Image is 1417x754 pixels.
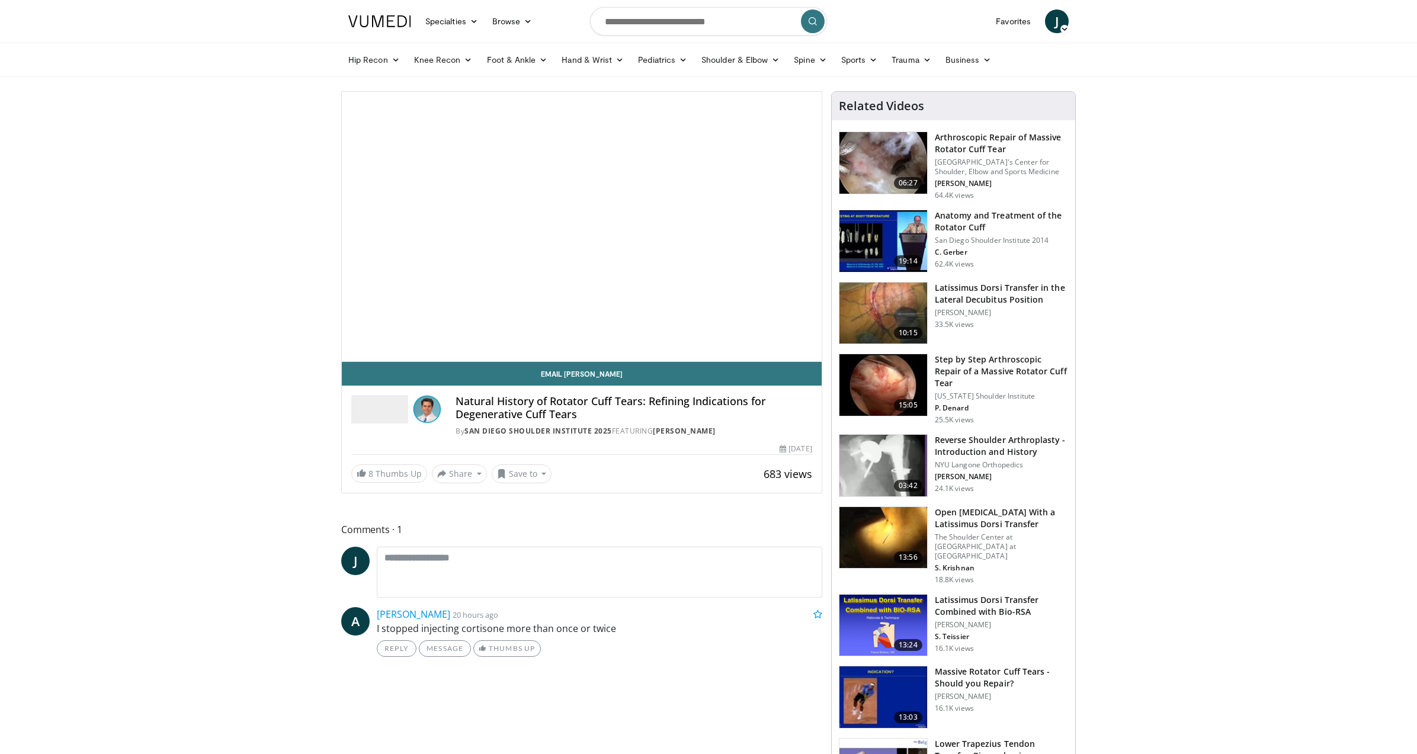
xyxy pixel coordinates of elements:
[935,620,1068,630] p: [PERSON_NAME]
[839,666,1068,729] a: 13:03 Massive Rotator Cuff Tears - Should you Repair? [PERSON_NAME] 16.1K views
[935,506,1068,530] h3: Open [MEDICAL_DATA] With a Latissimus Dorsi Transfer
[935,308,1068,317] p: [PERSON_NAME]
[590,7,827,36] input: Search topics, interventions
[935,594,1068,618] h3: Latissimus Dorsi Transfer Combined with Bio-RSA
[473,640,540,657] a: Thumbs Up
[839,282,1068,345] a: 10:15 Latissimus Dorsi Transfer in the Lateral Decubitus Position [PERSON_NAME] 33.5K views
[935,320,974,329] p: 33.5K views
[839,666,927,728] img: 38533_0000_3.png.150x105_q85_crop-smart_upscale.jpg
[432,464,487,483] button: Share
[464,426,612,436] a: San Diego Shoulder Institute 2025
[894,177,922,189] span: 06:27
[935,563,1068,573] p: S. Krishnan
[935,472,1068,482] p: [PERSON_NAME]
[492,464,552,483] button: Save to
[407,48,480,72] a: Knee Recon
[787,48,833,72] a: Spine
[839,434,1068,497] a: 03:42 Reverse Shoulder Arthroplasty - Introduction and History NYU Langone Orthopedics [PERSON_NA...
[839,283,927,344] img: 38501_0000_3.png.150x105_q85_crop-smart_upscale.jpg
[780,444,812,454] div: [DATE]
[839,99,924,113] h4: Related Videos
[839,507,927,569] img: 38772_0000_3.png.150x105_q85_crop-smart_upscale.jpg
[989,9,1038,33] a: Favorites
[351,395,408,423] img: San Diego Shoulder Institute 2025
[554,48,631,72] a: Hand & Wrist
[935,392,1068,401] p: [US_STATE] Shoulder Institute
[884,48,938,72] a: Trauma
[935,434,1068,458] h3: Reverse Shoulder Arthroplasty - Introduction and History
[348,15,411,27] img: VuMedi Logo
[935,692,1068,701] p: [PERSON_NAME]
[839,354,1068,425] a: 15:05 Step by Step Arthroscopic Repair of a Massive Rotator Cuff Tear [US_STATE] Shoulder Institu...
[839,506,1068,585] a: 13:56 Open [MEDICAL_DATA] With a Latissimus Dorsi Transfer The Shoulder Center at [GEOGRAPHIC_DAT...
[935,460,1068,470] p: NYU Langone Orthopedics
[453,609,498,620] small: 20 hours ago
[456,395,812,421] h4: Natural History of Rotator Cuff Tears: Refining Indications for Degenerative Cuff Tears
[894,480,922,492] span: 03:42
[631,48,694,72] a: Pediatrics
[694,48,787,72] a: Shoulder & Elbow
[935,704,974,713] p: 16.1K views
[894,327,922,339] span: 10:15
[377,640,416,657] a: Reply
[935,179,1068,188] p: [PERSON_NAME]
[935,248,1068,257] p: C. Gerber
[935,403,1068,413] p: P. Denard
[351,464,427,483] a: 8 Thumbs Up
[1045,9,1069,33] a: J
[839,594,1068,657] a: 13:24 Latissimus Dorsi Transfer Combined with Bio-RSA [PERSON_NAME] S. Teissier 16.1K views
[341,522,822,537] span: Comments 1
[341,607,370,636] a: A
[935,484,974,493] p: 24.1K views
[764,467,812,481] span: 683 views
[935,415,974,425] p: 25.5K views
[894,255,922,267] span: 19:14
[894,639,922,651] span: 13:24
[834,48,885,72] a: Sports
[368,468,373,479] span: 8
[341,547,370,575] a: J
[935,532,1068,561] p: The Shoulder Center at [GEOGRAPHIC_DATA] at [GEOGRAPHIC_DATA]
[935,644,974,653] p: 16.1K views
[935,259,974,269] p: 62.4K views
[839,131,1068,200] a: 06:27 Arthroscopic Repair of Massive Rotator Cuff Tear [GEOGRAPHIC_DATA]'s Center for Shoulder, E...
[377,621,822,636] p: I stopped injecting cortisone more than once or twice
[480,48,555,72] a: Foot & Ankle
[894,711,922,723] span: 13:03
[341,48,407,72] a: Hip Recon
[342,92,822,362] video-js: Video Player
[935,632,1068,641] p: S. Teissier
[894,399,922,411] span: 15:05
[894,551,922,563] span: 13:56
[839,210,1068,272] a: 19:14 Anatomy and Treatment of the Rotator Cuff San Diego Shoulder Institute 2014 C. Gerber 62.4K...
[839,210,927,272] img: 58008271-3059-4eea-87a5-8726eb53a503.150x105_q85_crop-smart_upscale.jpg
[456,426,812,437] div: By FEATURING
[935,191,974,200] p: 64.4K views
[935,131,1068,155] h3: Arthroscopic Repair of Massive Rotator Cuff Tear
[419,640,471,657] a: Message
[485,9,540,33] a: Browse
[839,595,927,656] img: 0e1bc6ad-fcf8-411c-9e25-b7d1f0109c17.png.150x105_q85_crop-smart_upscale.png
[935,210,1068,233] h3: Anatomy and Treatment of the Rotator Cuff
[839,354,927,416] img: 7cd5bdb9-3b5e-40f2-a8f4-702d57719c06.150x105_q85_crop-smart_upscale.jpg
[342,362,822,386] a: Email [PERSON_NAME]
[935,236,1068,245] p: San Diego Shoulder Institute 2014
[377,608,450,621] a: [PERSON_NAME]
[413,395,441,423] img: Avatar
[935,575,974,585] p: 18.8K views
[935,666,1068,689] h3: Massive Rotator Cuff Tears - Should you Repair?
[839,435,927,496] img: zucker_4.png.150x105_q85_crop-smart_upscale.jpg
[935,282,1068,306] h3: Latissimus Dorsi Transfer in the Lateral Decubitus Position
[418,9,485,33] a: Specialties
[938,48,999,72] a: Business
[839,132,927,194] img: 281021_0002_1.png.150x105_q85_crop-smart_upscale.jpg
[935,354,1068,389] h3: Step by Step Arthroscopic Repair of a Massive Rotator Cuff Tear
[653,426,716,436] a: [PERSON_NAME]
[935,158,1068,177] p: [GEOGRAPHIC_DATA]'s Center for Shoulder, Elbow and Sports Medicine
